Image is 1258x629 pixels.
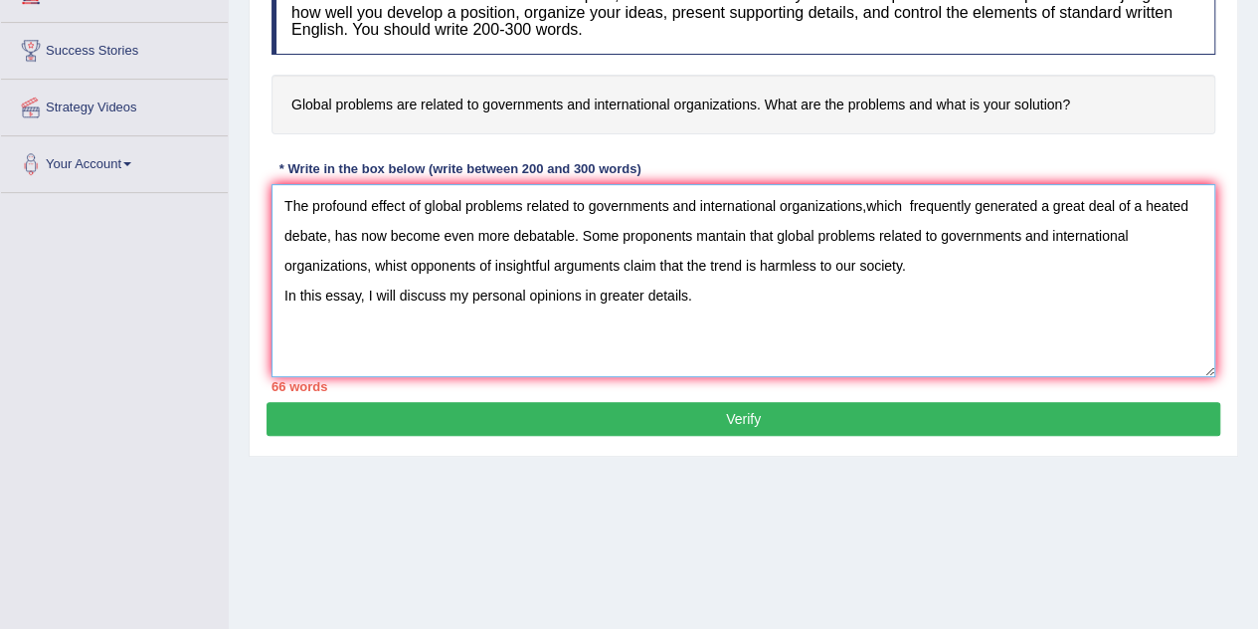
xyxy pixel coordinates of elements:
[271,377,1215,396] div: 66 words
[1,80,228,129] a: Strategy Videos
[267,402,1220,436] button: Verify
[1,23,228,73] a: Success Stories
[271,75,1215,135] h4: Global problems are related to governments and international organizations. What are the problems...
[271,159,648,178] div: * Write in the box below (write between 200 and 300 words)
[1,136,228,186] a: Your Account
